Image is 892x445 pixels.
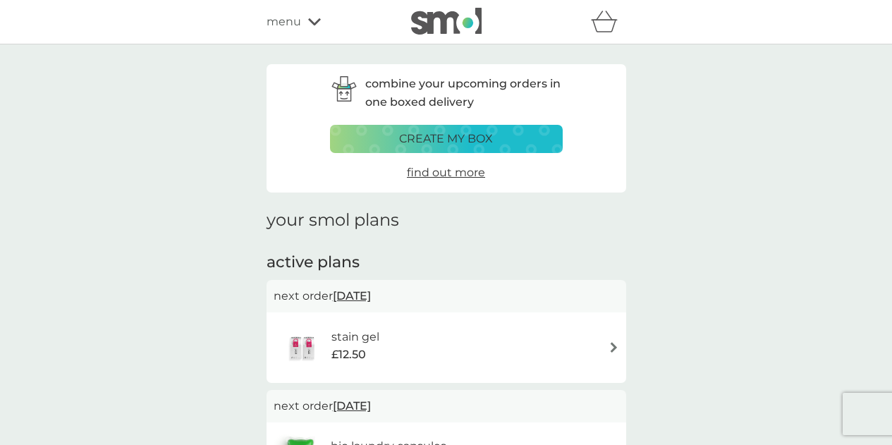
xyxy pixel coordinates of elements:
img: arrow right [609,342,619,353]
span: [DATE] [333,282,371,310]
img: stain gel [274,323,331,372]
div: basket [591,8,626,36]
span: find out more [407,166,485,179]
span: £12.50 [331,346,366,364]
span: menu [267,13,301,31]
a: find out more [407,164,485,182]
h1: your smol plans [267,210,626,231]
span: [DATE] [333,392,371,420]
h2: active plans [267,252,626,274]
p: combine your upcoming orders in one boxed delivery [365,75,563,111]
h6: stain gel [331,328,379,346]
button: create my box [330,125,563,153]
p: create my box [399,130,493,148]
p: next order [274,397,619,415]
p: next order [274,287,619,305]
img: smol [411,8,482,35]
